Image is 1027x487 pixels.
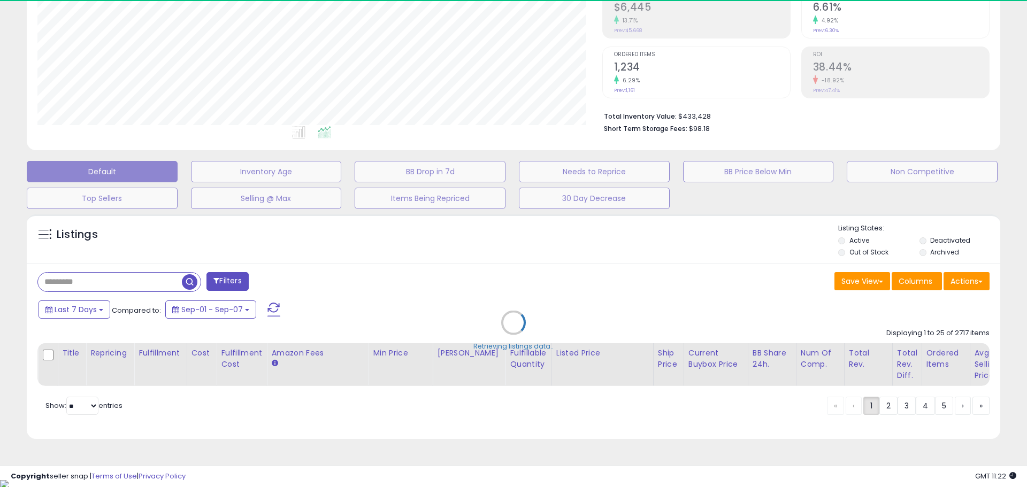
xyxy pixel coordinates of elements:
small: -18.92% [818,76,845,84]
span: Ordered Items [614,52,790,58]
button: Needs to Reprice [519,161,670,182]
button: Default [27,161,178,182]
b: Total Inventory Value: [604,112,677,121]
a: Terms of Use [91,471,137,481]
h2: $6,445 [614,1,790,16]
h2: 6.61% [813,1,989,16]
button: 30 Day Decrease [519,188,670,209]
button: Top Sellers [27,188,178,209]
button: BB Drop in 7d [355,161,505,182]
button: Selling @ Max [191,188,342,209]
div: seller snap | | [11,471,186,482]
span: 2025-09-15 11:22 GMT [975,471,1016,481]
span: ROI [813,52,989,58]
h2: 1,234 [614,61,790,75]
small: 4.92% [818,17,839,25]
b: Short Term Storage Fees: [604,124,687,133]
strong: Copyright [11,471,50,481]
button: Items Being Repriced [355,188,505,209]
small: 6.29% [619,76,640,84]
h2: 38.44% [813,61,989,75]
span: $98.18 [689,123,710,134]
small: Prev: 6.30% [813,27,839,34]
button: BB Price Below Min [683,161,834,182]
a: Privacy Policy [139,471,186,481]
small: Prev: 1,161 [614,87,635,94]
small: Prev: $5,668 [614,27,642,34]
li: $433,428 [604,109,982,122]
small: Prev: 47.41% [813,87,840,94]
div: Retrieving listings data.. [473,341,554,351]
button: Non Competitive [847,161,998,182]
button: Inventory Age [191,161,342,182]
small: 13.71% [619,17,638,25]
